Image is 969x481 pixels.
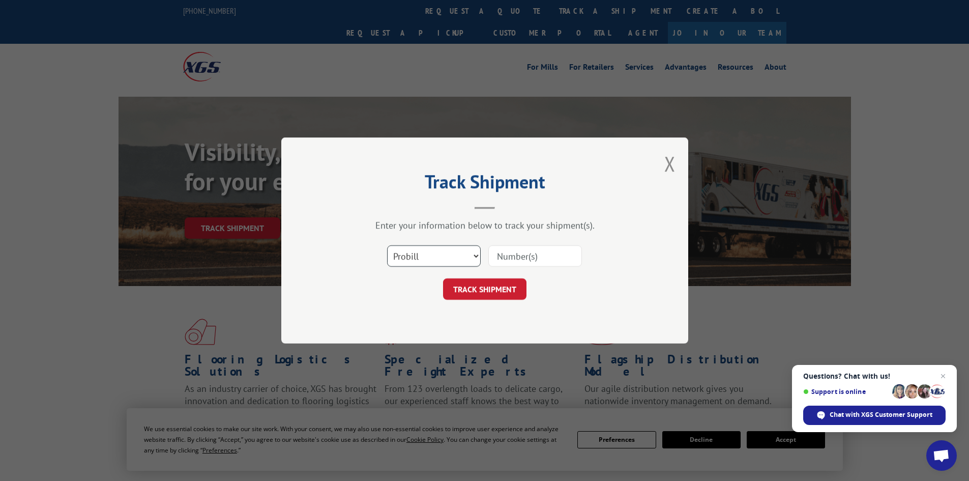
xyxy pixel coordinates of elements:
[332,219,637,231] div: Enter your information below to track your shipment(s).
[332,175,637,194] h2: Track Shipment
[488,245,582,267] input: Number(s)
[926,440,957,471] a: Open chat
[443,278,526,300] button: TRACK SHIPMENT
[664,150,676,177] button: Close modal
[803,372,946,380] span: Questions? Chat with us!
[803,406,946,425] span: Chat with XGS Customer Support
[830,410,932,419] span: Chat with XGS Customer Support
[803,388,889,395] span: Support is online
